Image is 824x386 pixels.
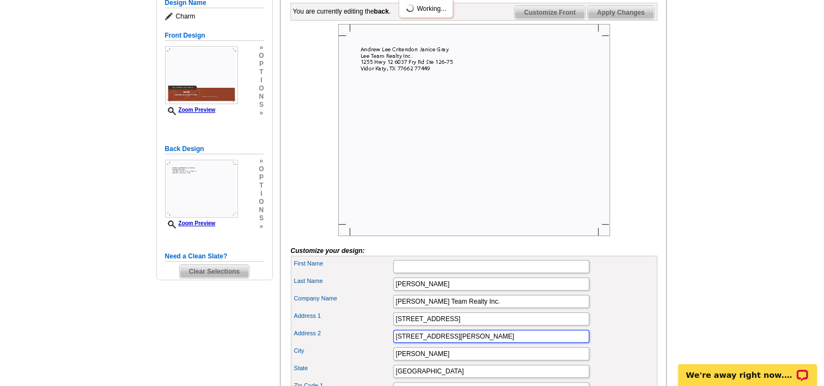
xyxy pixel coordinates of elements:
label: City [294,346,392,355]
span: n [259,93,264,101]
img: Z18903736_00001_1.jpg [165,46,238,104]
span: Customize Front [515,6,585,19]
iframe: LiveChat chat widget [671,352,824,386]
span: t [259,68,264,76]
span: s [259,214,264,222]
label: Last Name [294,276,392,286]
span: s [259,101,264,109]
span: n [259,206,264,214]
img: Z18903736_00001_2.jpg [338,24,610,236]
span: » [259,109,264,117]
span: t [259,182,264,190]
label: Address 2 [294,329,392,338]
span: o [259,198,264,206]
span: Charm [165,11,264,22]
span: i [259,76,264,85]
span: Apply Changes [588,6,654,19]
a: Zoom Preview [165,107,216,113]
span: o [259,52,264,60]
label: State [294,364,392,373]
h5: Back Design [165,144,264,154]
span: o [259,85,264,93]
span: i [259,190,264,198]
div: You are currently editing the . [293,7,391,16]
span: » [259,222,264,231]
i: Customize your design: [291,247,365,255]
span: p [259,60,264,68]
span: Clear Selections [180,265,249,278]
span: o [259,165,264,173]
img: Z18903736_00001_2.jpg [165,160,238,218]
h5: Need a Clean Slate? [165,251,264,262]
span: p [259,173,264,182]
label: Address 1 [294,311,392,321]
span: » [259,44,264,52]
label: First Name [294,259,392,268]
h5: Front Design [165,31,264,41]
a: Zoom Preview [165,220,216,226]
img: loading... [406,4,414,13]
span: » [259,157,264,165]
b: back [374,8,389,15]
label: Company Name [294,294,392,303]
